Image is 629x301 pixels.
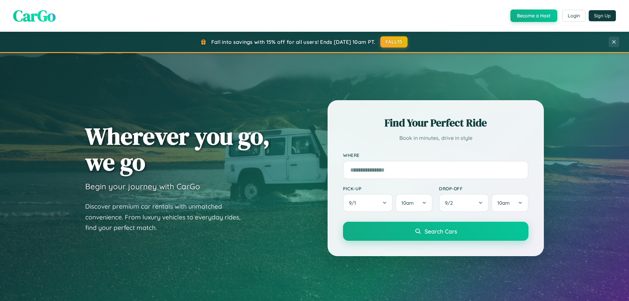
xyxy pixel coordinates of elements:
[343,116,528,130] h2: Find Your Perfect Ride
[343,153,528,158] label: Where
[343,186,432,191] label: Pick-up
[211,39,375,45] span: Fall into savings with 15% off for all users! Ends [DATE] 10am PT.
[510,9,557,22] button: Become a Host
[562,10,585,22] button: Login
[85,201,249,233] p: Discover premium car rentals with unmatched convenience. From luxury vehicles to everyday rides, ...
[425,228,457,235] span: Search Cars
[491,194,528,212] button: 10am
[589,10,616,21] button: Sign Up
[343,222,528,241] button: Search Cars
[497,200,510,206] span: 10am
[85,123,270,175] h1: Wherever you go, we go
[380,36,408,47] button: FALL15
[13,5,56,27] span: CarGo
[439,186,528,191] label: Drop-off
[343,194,393,212] button: 9/1
[349,200,359,206] span: 9 / 1
[85,181,200,191] h3: Begin your journey with CarGo
[439,194,489,212] button: 9/2
[445,200,456,206] span: 9 / 2
[343,133,528,143] p: Book in minutes, drive in style
[401,200,414,206] span: 10am
[395,194,432,212] button: 10am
